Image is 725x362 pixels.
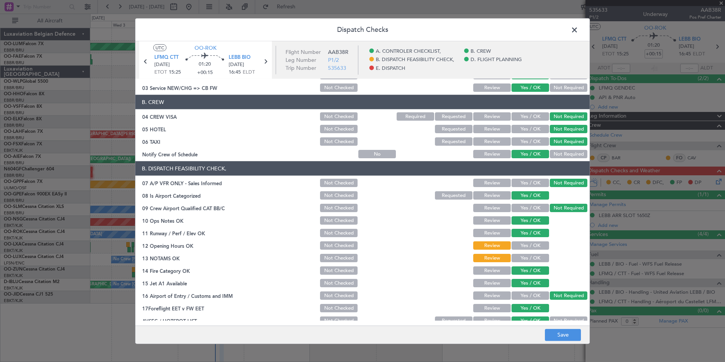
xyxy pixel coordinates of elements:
[550,137,587,146] button: Not Required
[550,112,587,121] button: Not Required
[550,125,587,133] button: Not Required
[550,291,587,300] button: Not Required
[550,179,587,187] button: Not Required
[550,316,587,325] button: Not Required
[550,204,587,212] button: Not Required
[135,19,590,41] header: Dispatch Checks
[550,150,587,158] button: Not Required
[550,83,587,92] button: Not Required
